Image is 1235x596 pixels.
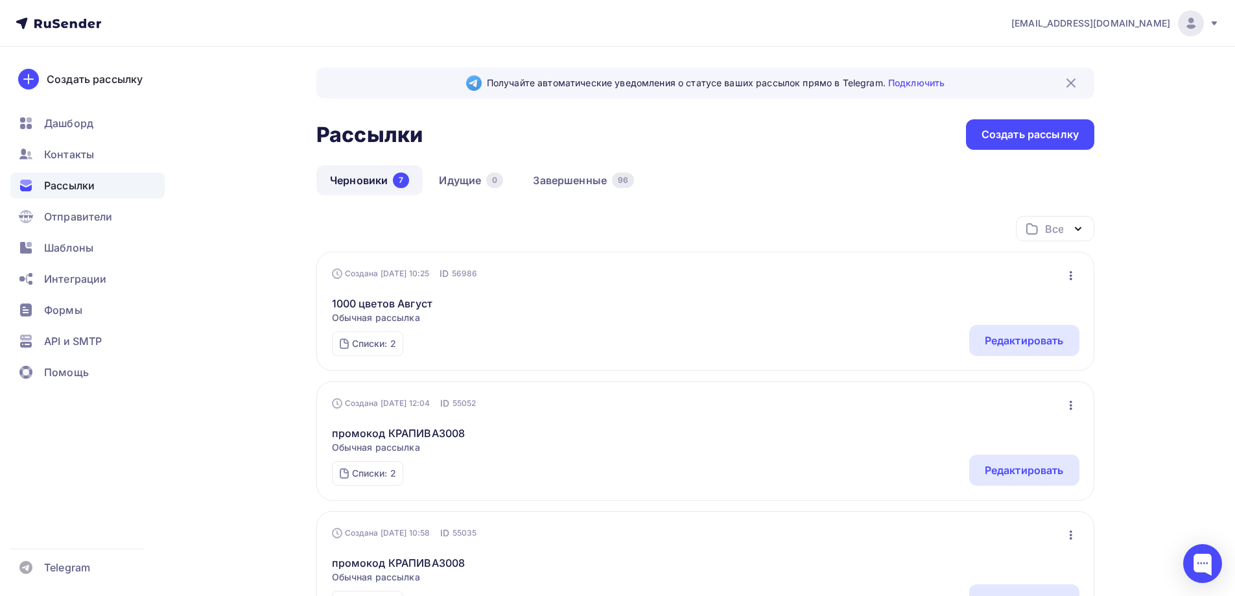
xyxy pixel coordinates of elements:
[332,311,433,324] span: Обычная рассылка
[393,173,409,188] div: 7
[332,528,430,538] div: Создана [DATE] 10:58
[316,122,423,148] h2: Рассылки
[519,165,648,195] a: Завершенные96
[332,398,430,409] div: Создана [DATE] 12:04
[1045,221,1063,237] div: Все
[10,141,165,167] a: Контакты
[466,75,482,91] img: Telegram
[487,77,945,89] span: Получайте автоматические уведомления о статусе ваших рассылок прямо в Telegram.
[44,302,82,318] span: Формы
[453,397,476,410] span: 55052
[440,267,449,280] span: ID
[44,364,89,380] span: Помощь
[332,425,465,441] a: промокод КРАПИВА3008
[486,173,503,188] div: 0
[453,527,477,540] span: 55035
[1011,17,1170,30] span: [EMAIL_ADDRESS][DOMAIN_NAME]
[44,271,106,287] span: Интеграции
[10,204,165,230] a: Отправители
[985,333,1064,348] div: Редактировать
[440,527,449,540] span: ID
[47,71,143,87] div: Создать рассылку
[352,467,396,480] div: Списки: 2
[10,297,165,323] a: Формы
[44,178,95,193] span: Рассылки
[44,240,93,256] span: Шаблоны
[352,337,396,350] div: Списки: 2
[316,165,423,195] a: Черновики7
[985,462,1064,478] div: Редактировать
[332,571,465,584] span: Обычная рассылка
[888,77,945,88] a: Подключить
[1016,216,1094,241] button: Все
[44,209,113,224] span: Отправители
[44,147,94,162] span: Контакты
[332,296,433,311] a: 1000 цветов Август
[44,333,102,349] span: API и SMTP
[440,397,449,410] span: ID
[332,268,430,279] div: Создана [DATE] 10:25
[452,267,478,280] span: 56986
[10,173,165,198] a: Рассылки
[332,555,465,571] a: промокод КРАПИВА3008
[332,441,465,454] span: Обычная рассылка
[982,127,1079,142] div: Создать рассылку
[612,173,634,188] div: 96
[1011,10,1219,36] a: [EMAIL_ADDRESS][DOMAIN_NAME]
[44,115,93,131] span: Дашборд
[44,560,90,575] span: Telegram
[10,235,165,261] a: Шаблоны
[425,165,517,195] a: Идущие0
[10,110,165,136] a: Дашборд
